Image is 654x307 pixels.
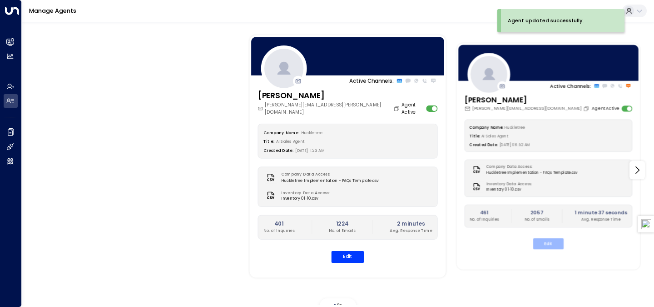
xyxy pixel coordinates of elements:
h2: 461 [470,209,499,216]
span: Inventory 01-10.csv [281,196,333,202]
div: [PERSON_NAME][EMAIL_ADDRESS][PERSON_NAME][DOMAIN_NAME] [258,102,402,116]
div: [PERSON_NAME][EMAIL_ADDRESS][DOMAIN_NAME] [465,106,591,112]
button: Copy [583,106,591,111]
label: Inventory Data Access: [281,190,330,196]
h2: 1224 [329,220,356,228]
label: Agent Active [401,102,424,116]
h2: 2057 [525,209,550,216]
div: Agent updated successfully. [508,17,584,25]
p: No. of Emails [525,216,550,222]
span: Huckletree [505,125,525,130]
span: Huckletree [301,130,323,135]
button: Copy [393,106,401,112]
label: Title: [263,139,274,144]
p: Avg. Response Time [390,228,432,234]
p: No. of Inquiries [470,216,499,222]
span: Inventory 01-10.csv [486,187,535,192]
button: Edit [332,251,364,263]
label: Company Name: [470,125,503,130]
span: [DATE] 08:52 AM [500,142,530,147]
button: Edit [533,238,564,249]
p: Active Channels: [349,77,393,85]
label: Inventory Data Access: [486,181,532,187]
label: Company Data Access: [486,164,575,170]
p: Active Channels: [550,82,591,90]
h3: [PERSON_NAME] [465,95,591,106]
h3: [PERSON_NAME] [258,90,402,102]
h2: 401 [263,220,294,228]
p: No. of Emails [329,228,356,234]
h2: 2 minutes [390,220,432,228]
p: No. of Inquiries [263,228,294,234]
label: Created Date: [470,142,497,147]
span: AI Sales Agent [276,139,305,144]
label: Company Name: [263,130,299,135]
label: Agent Active [592,106,619,112]
span: AI Sales Agent [481,134,508,139]
label: Company Data Access: [281,172,376,178]
span: Huckletree Implementation - FAQs Template.csv [486,170,578,175]
a: Manage Agents [29,7,76,15]
span: Huckletree Implementation - FAQs Template.csv [281,178,379,184]
label: Created Date: [263,148,293,153]
p: Avg. Response Time [575,216,627,222]
label: Title: [470,134,480,139]
h2: 1 minute 37 seconds [575,209,627,216]
span: [DATE] 11:23 AM [295,148,325,153]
